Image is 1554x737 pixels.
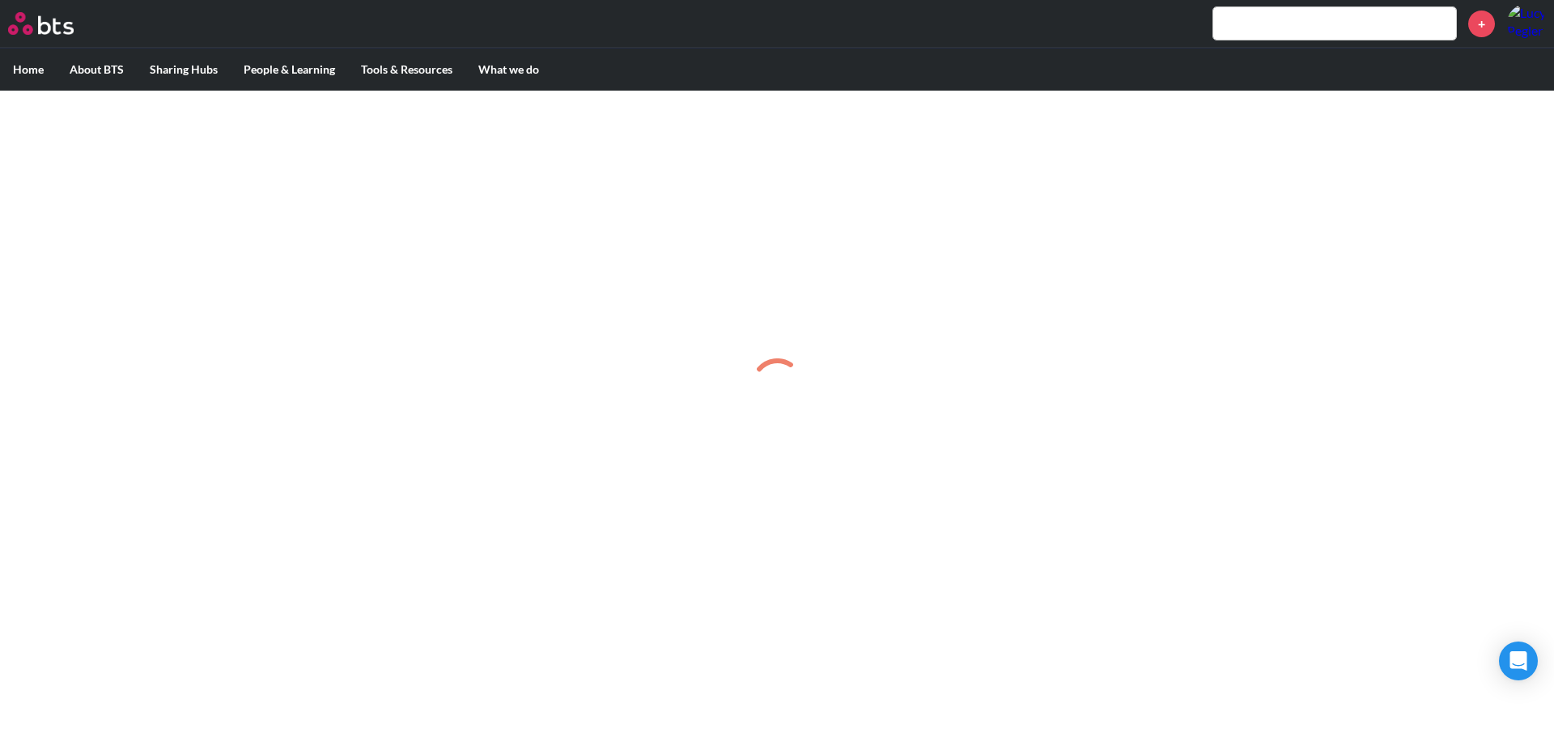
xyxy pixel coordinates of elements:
label: Tools & Resources [348,49,465,91]
a: Go home [8,12,104,35]
a: + [1468,11,1495,37]
label: People & Learning [231,49,348,91]
img: BTS Logo [8,12,74,35]
label: What we do [465,49,552,91]
label: About BTS [57,49,137,91]
div: Open Intercom Messenger [1499,642,1538,680]
label: Sharing Hubs [137,49,231,91]
a: Profile [1507,4,1546,43]
img: Lucy Pegler [1507,4,1546,43]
